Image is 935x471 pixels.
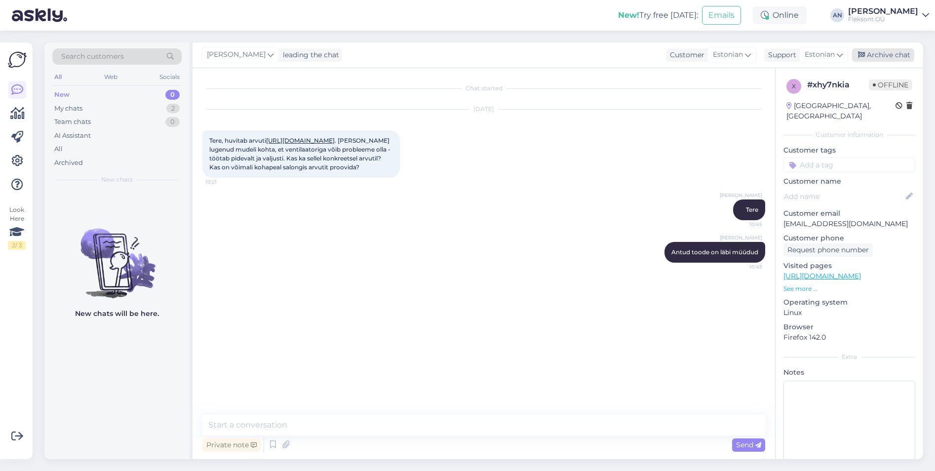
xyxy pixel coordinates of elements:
[52,71,64,83] div: All
[783,243,873,257] div: Request phone number
[702,6,741,25] button: Emails
[61,51,124,62] span: Search customers
[54,117,91,127] div: Team chats
[618,10,639,20] b: New!
[266,137,335,144] a: [URL][DOMAIN_NAME]
[848,7,929,23] a: [PERSON_NAME]Fleksont OÜ
[205,178,242,186] span: 10:21
[8,241,26,250] div: 2 / 3
[8,50,27,69] img: Askly Logo
[783,322,915,332] p: Browser
[830,8,844,22] div: AN
[202,438,261,452] div: Private note
[852,48,914,62] div: Archive chat
[75,309,159,319] p: New chats will be here.
[102,71,119,83] div: Web
[783,145,915,156] p: Customer tags
[720,192,762,199] span: [PERSON_NAME]
[8,205,26,250] div: Look Here
[783,208,915,219] p: Customer email
[783,233,915,243] p: Customer phone
[764,50,796,60] div: Support
[783,219,915,229] p: [EMAIL_ADDRESS][DOMAIN_NAME]
[725,221,762,228] span: 10:45
[713,49,743,60] span: Estonian
[618,9,698,21] div: Try free [DATE]:
[746,206,758,213] span: Tere
[783,367,915,378] p: Notes
[44,211,190,300] img: No chats
[783,157,915,172] input: Add a tag
[848,7,918,15] div: [PERSON_NAME]
[166,104,180,114] div: 2
[725,263,762,271] span: 10:45
[786,101,896,121] div: [GEOGRAPHIC_DATA], [GEOGRAPHIC_DATA]
[869,79,912,90] span: Offline
[805,49,835,60] span: Estonian
[157,71,182,83] div: Socials
[848,15,918,23] div: Fleksont OÜ
[165,90,180,100] div: 0
[783,272,861,280] a: [URL][DOMAIN_NAME]
[279,50,339,60] div: leading the chat
[54,90,70,100] div: New
[783,353,915,361] div: Extra
[736,440,761,449] span: Send
[207,49,266,60] span: [PERSON_NAME]
[54,104,82,114] div: My chats
[783,332,915,343] p: Firefox 142.0
[671,248,758,256] span: Antud toode on läbi müüdud
[54,131,91,141] div: AI Assistant
[783,261,915,271] p: Visited pages
[202,84,765,93] div: Chat started
[783,176,915,187] p: Customer name
[202,105,765,114] div: [DATE]
[783,130,915,139] div: Customer information
[209,137,392,171] span: Tere, huvitab arvuti . [PERSON_NAME] lugenud mudeli kohta, et ventilaatoriga võib probleeme olla ...
[783,284,915,293] p: See more ...
[54,144,63,154] div: All
[101,175,133,184] span: New chats
[783,297,915,308] p: Operating system
[783,308,915,318] p: Linux
[753,6,807,24] div: Online
[666,50,704,60] div: Customer
[807,79,869,91] div: # xhy7nkia
[720,234,762,241] span: [PERSON_NAME]
[792,82,796,90] span: x
[54,158,83,168] div: Archived
[784,191,904,202] input: Add name
[165,117,180,127] div: 0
